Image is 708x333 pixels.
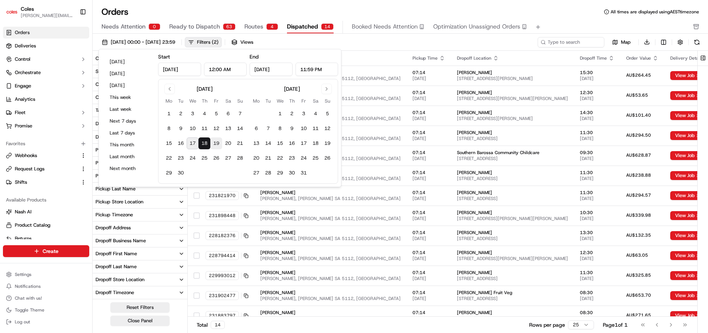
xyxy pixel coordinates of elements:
button: 13 [250,137,262,149]
span: 231902477 [209,293,236,299]
div: Pickup Store Location [96,199,143,205]
button: 231821970 [206,191,248,200]
button: Last week [106,104,151,114]
button: View Job [670,71,705,80]
a: 📗Knowledge Base [4,104,60,118]
button: ColesColes[PERSON_NAME][EMAIL_ADDRESS][PERSON_NAME][PERSON_NAME][DOMAIN_NAME] [3,3,77,21]
button: 3 [298,108,310,120]
button: Close Panel [110,316,170,326]
a: Orders [3,27,89,39]
div: [DATE] [284,85,300,93]
button: Request Logs [3,163,89,175]
button: Notifications [3,281,89,292]
span: 07:14 [413,90,445,96]
button: 29 [274,167,286,179]
button: 14 [262,137,274,149]
span: Shifts [15,179,27,186]
span: Views [240,39,253,46]
button: 4 [310,108,321,120]
button: 2 [286,108,298,120]
button: 20 [250,152,262,164]
span: AU$53.65 [626,92,648,98]
button: 15 [163,137,175,149]
button: 18 [310,137,321,149]
button: 7 [262,123,274,134]
button: 22 [163,152,175,164]
button: 19 [321,137,333,149]
button: 22 [274,152,286,164]
span: AU$294.50 [626,132,651,138]
span: Notifications [15,283,41,289]
div: Dropoff First Name [96,250,137,257]
button: 1 [274,108,286,120]
input: Type to search [538,37,604,47]
button: Dropoff Timezone [93,286,187,299]
button: View Job [670,251,705,260]
a: View Job [670,173,705,179]
span: Promise [15,123,32,129]
span: 231883797 [209,313,236,319]
button: Promise [3,120,89,132]
div: Delivery Details [670,55,705,61]
div: 14 [321,23,334,30]
span: [STREET_ADDRESS][PERSON_NAME] [457,116,568,121]
a: View Job [670,253,705,259]
button: 14 [234,123,246,134]
div: Dispatch Strategy [96,134,136,140]
button: Pickup Last Name [93,183,187,195]
input: Time [295,63,338,76]
button: 26 [321,152,333,164]
span: Engage [15,83,31,89]
button: Orchestrate [3,67,89,79]
button: Views [228,37,257,47]
div: Dropoff Timezone [96,289,134,296]
button: [DATE] [106,80,151,91]
button: View Job [670,171,705,180]
button: Filters(2) [185,37,222,47]
span: [STREET_ADDRESS][PERSON_NAME] [457,76,568,81]
button: Next 7 days [106,116,151,126]
a: Product Catalog [6,222,86,229]
button: 27 [250,167,262,179]
button: State [93,65,187,78]
button: 17 [298,137,310,149]
th: Wednesday [274,97,286,105]
button: 30 [286,167,298,179]
button: Shifts [3,176,89,188]
a: View Job [670,213,705,219]
button: 24 [187,152,198,164]
div: Pickup Address [96,147,130,153]
div: Pickup First Name [96,173,136,179]
button: 228182376 [206,231,248,240]
th: Sunday [321,97,333,105]
span: Needs Attention [101,22,146,31]
button: 20 [222,137,234,149]
div: Dropoff Last Name [96,263,137,270]
th: Thursday [198,97,210,105]
th: Sunday [234,97,246,105]
button: 3 [187,108,198,120]
button: Map [607,38,635,47]
span: [PERSON_NAME] [457,70,568,76]
th: Saturday [222,97,234,105]
span: 229993012 [209,273,236,279]
button: 12 [210,123,222,134]
button: 2 [175,108,187,120]
button: View Job [670,151,705,160]
div: 📗 [7,108,13,114]
button: Start new chat [126,73,135,82]
span: [DATE] [413,116,445,121]
div: Creation By [96,94,121,101]
span: Toggle Theme [15,307,44,313]
button: 17 [187,137,198,149]
span: 231821970 [209,193,236,199]
span: Chat with us! [15,295,42,301]
button: 9 [175,123,187,134]
span: [PERSON_NAME] [457,130,568,136]
button: Coles [21,5,34,13]
button: 28 [262,167,274,179]
span: Settings [15,272,31,277]
span: Map [621,39,631,46]
span: Routes [244,22,263,31]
